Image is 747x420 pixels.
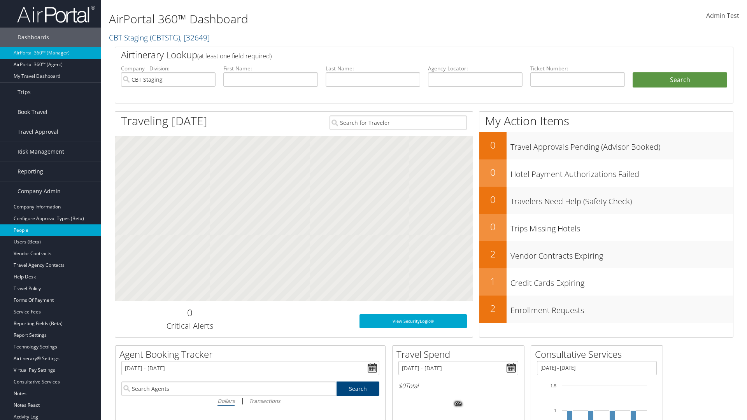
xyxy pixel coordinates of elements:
i: Dollars [217,397,235,404]
h3: Critical Alerts [121,320,258,331]
h2: 0 [479,166,507,179]
i: Transactions [249,397,280,404]
h3: Credit Cards Expiring [510,274,733,289]
span: $0 [398,381,405,390]
label: Ticket Number: [530,65,625,72]
a: View SecurityLogic® [359,314,467,328]
span: (at least one field required) [197,52,272,60]
h3: Travel Approvals Pending (Advisor Booked) [510,138,733,152]
h2: Consultative Services [535,348,663,361]
h3: Enrollment Requests [510,301,733,316]
label: Last Name: [326,65,420,72]
h1: My Action Items [479,113,733,129]
a: Search [337,381,380,396]
span: Risk Management [18,142,64,161]
h3: Trips Missing Hotels [510,219,733,234]
a: 2Vendor Contracts Expiring [479,241,733,268]
h3: Travelers Need Help (Safety Check) [510,192,733,207]
a: Admin Test [706,4,739,28]
h2: 2 [479,302,507,315]
tspan: 1.5 [551,383,556,388]
tspan: 0% [455,402,461,406]
h2: Airtinerary Lookup [121,48,676,61]
input: Search Agents [121,381,336,396]
h2: 0 [479,220,507,233]
img: airportal-logo.png [17,5,95,23]
h2: 0 [479,138,507,152]
a: 1Credit Cards Expiring [479,268,733,296]
span: Travel Approval [18,122,58,142]
h6: Total [398,381,518,390]
h3: Hotel Payment Authorizations Failed [510,165,733,180]
label: Agency Locator: [428,65,523,72]
h2: Agent Booking Tracker [119,348,385,361]
span: Book Travel [18,102,47,122]
h2: Travel Spend [396,348,524,361]
span: ( CBTSTG ) [150,32,180,43]
h2: 0 [479,193,507,206]
a: 0Trips Missing Hotels [479,214,733,241]
a: 0Hotel Payment Authorizations Failed [479,159,733,187]
span: Trips [18,82,31,102]
label: First Name: [223,65,318,72]
a: 0Travelers Need Help (Safety Check) [479,187,733,214]
h2: 0 [121,306,258,319]
button: Search [633,72,727,88]
input: Search for Traveler [330,115,467,130]
span: Dashboards [18,28,49,47]
span: Admin Test [706,11,739,20]
span: , [ 32649 ] [180,32,210,43]
h2: 2 [479,247,507,261]
span: Company Admin [18,182,61,201]
a: 0Travel Approvals Pending (Advisor Booked) [479,132,733,159]
a: CBT Staging [109,32,210,43]
a: 2Enrollment Requests [479,296,733,323]
label: Company - Division: [121,65,216,72]
h3: Vendor Contracts Expiring [510,247,733,261]
span: Reporting [18,162,43,181]
div: | [121,396,379,406]
h2: 1 [479,275,507,288]
tspan: 1 [554,408,556,413]
h1: AirPortal 360™ Dashboard [109,11,529,27]
h1: Traveling [DATE] [121,113,207,129]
